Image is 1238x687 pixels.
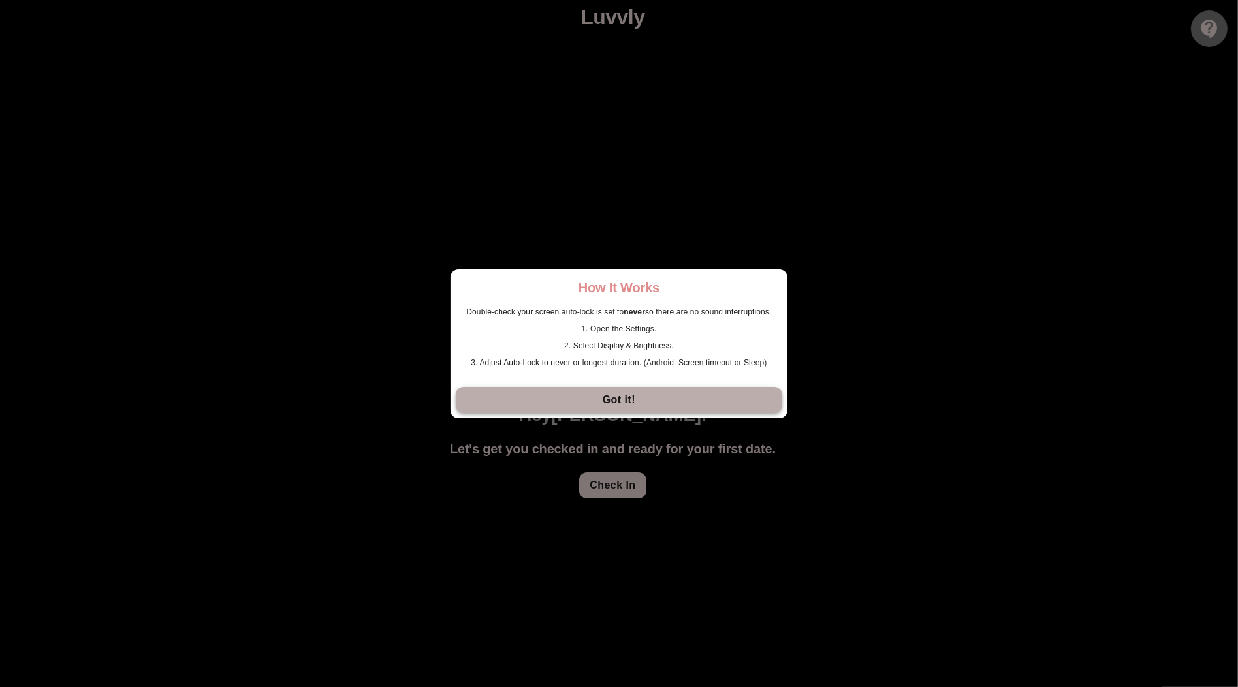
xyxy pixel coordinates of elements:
[466,280,771,296] h2: How It Works
[466,357,771,369] p: 3. Adjust Auto-Lock to never or longest duration. (Android: Screen timeout or Sleep)
[624,307,645,316] strong: never
[466,340,771,352] p: 2. Select Display & Brightness.
[466,306,771,318] p: Double-check your screen auto-lock is set to so there are no sound interruptions.
[466,323,771,335] p: 1. Open the Settings.
[456,387,782,413] button: Got it!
